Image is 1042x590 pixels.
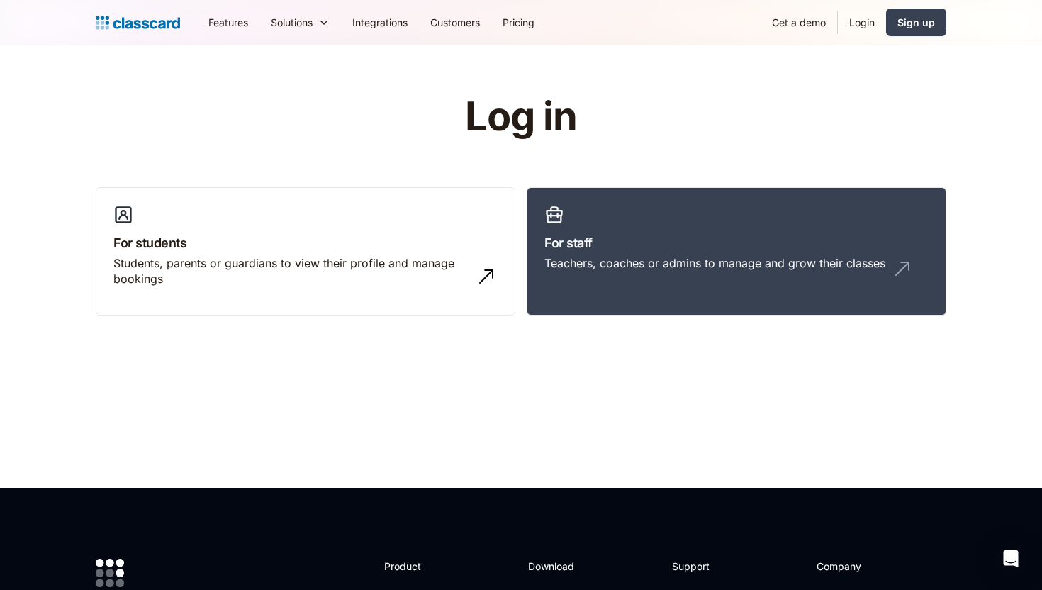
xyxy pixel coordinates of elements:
div: Teachers, coaches or admins to manage and grow their classes [544,255,885,271]
a: Pricing [491,6,546,38]
h2: Product [384,559,460,574]
h2: Download [528,559,586,574]
div: Solutions [271,15,313,30]
a: Features [197,6,259,38]
a: For studentsStudents, parents or guardians to view their profile and manage bookings [96,187,515,316]
a: For staffTeachers, coaches or admins to manage and grow their classes [527,187,946,316]
h1: Log in [296,95,746,139]
div: Open Intercom Messenger [994,542,1028,576]
h3: For students [113,233,498,252]
div: Solutions [259,6,341,38]
div: Sign up [897,15,935,30]
a: Customers [419,6,491,38]
a: Sign up [886,9,946,36]
h2: Support [672,559,729,574]
h3: For staff [544,233,929,252]
a: Get a demo [761,6,837,38]
a: Logo [96,13,180,33]
a: Login [838,6,886,38]
a: Integrations [341,6,419,38]
h2: Company [817,559,911,574]
div: Students, parents or guardians to view their profile and manage bookings [113,255,469,287]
